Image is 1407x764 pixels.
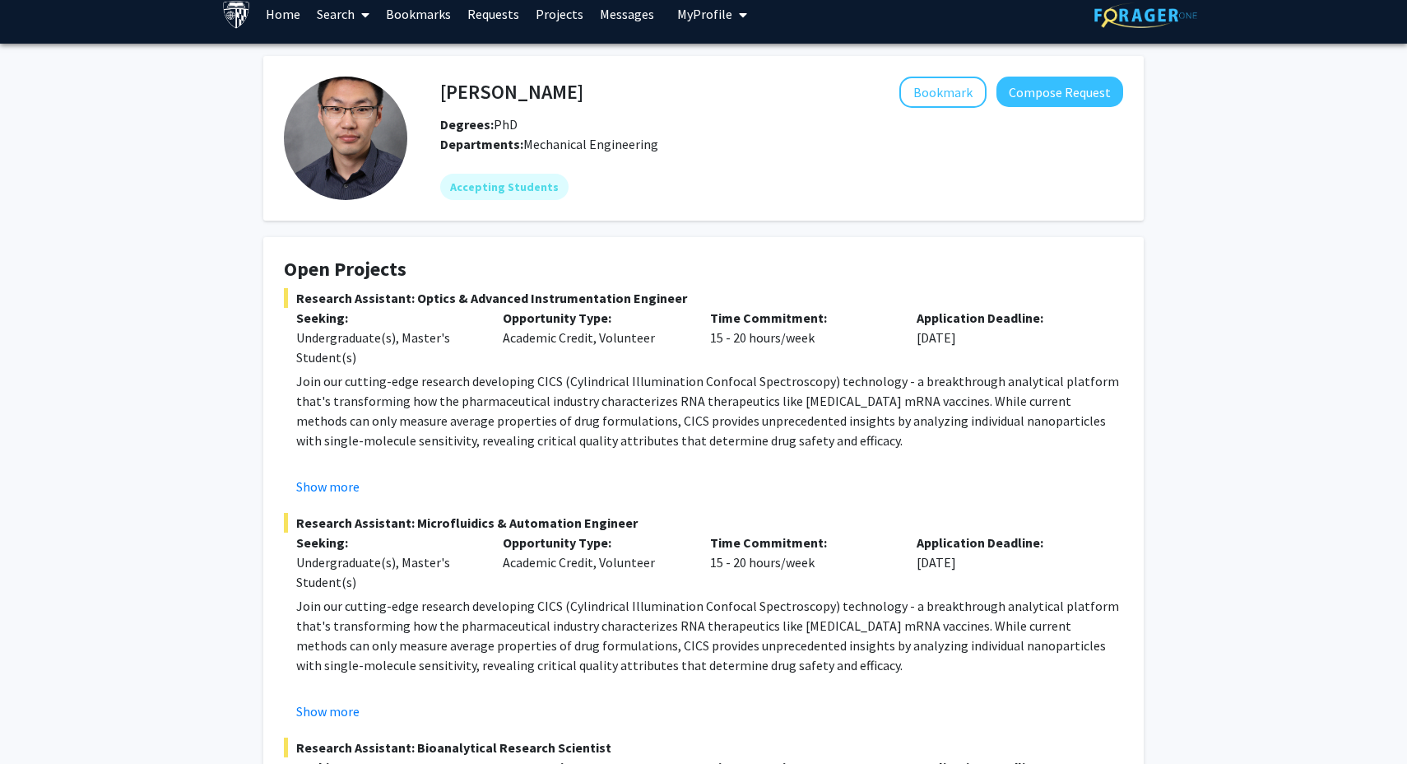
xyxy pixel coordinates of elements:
[1094,2,1197,28] img: ForagerOne Logo
[296,371,1123,450] p: Join our cutting-edge research developing CICS (Cylindrical Illumination Confocal Spectroscopy) t...
[296,328,478,367] div: Undergraduate(s), Master's Student(s)
[490,308,697,367] div: Academic Credit, Volunteer
[710,533,892,552] p: Time Commitment:
[12,690,70,752] iframe: Chat
[284,77,407,200] img: Profile Picture
[904,308,1111,367] div: [DATE]
[904,533,1111,592] div: [DATE]
[710,308,892,328] p: Time Commitment:
[284,258,1123,282] h4: Open Projects
[440,77,583,107] h4: [PERSON_NAME]
[440,116,494,133] b: Degrees:
[917,533,1098,552] p: Application Deadline:
[917,308,1098,328] p: Application Deadline:
[503,308,685,328] p: Opportunity Type:
[523,136,658,152] span: Mechanical Engineering
[296,596,1123,675] p: Join our cutting-edge research developing CICS (Cylindrical Illumination Confocal Spectroscopy) t...
[284,738,1123,757] span: Research Assistant: Bioanalytical Research Scientist
[677,6,732,22] span: My Profile
[296,533,478,552] p: Seeking:
[698,308,904,367] div: 15 - 20 hours/week
[503,533,685,552] p: Opportunity Type:
[440,174,569,200] mat-chip: Accepting Students
[996,77,1123,107] button: Compose Request to Sixuan Li
[284,288,1123,308] span: Research Assistant: Optics & Advanced Instrumentation Engineer
[899,77,987,108] button: Add Sixuan Li to Bookmarks
[440,136,523,152] b: Departments:
[490,533,697,592] div: Academic Credit, Volunteer
[698,533,904,592] div: 15 - 20 hours/week
[440,116,518,133] span: PhD
[296,701,360,721] button: Show more
[296,477,360,496] button: Show more
[296,308,478,328] p: Seeking:
[284,513,1123,533] span: Research Assistant: Microfluidics & Automation Engineer
[296,552,478,592] div: Undergraduate(s), Master's Student(s)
